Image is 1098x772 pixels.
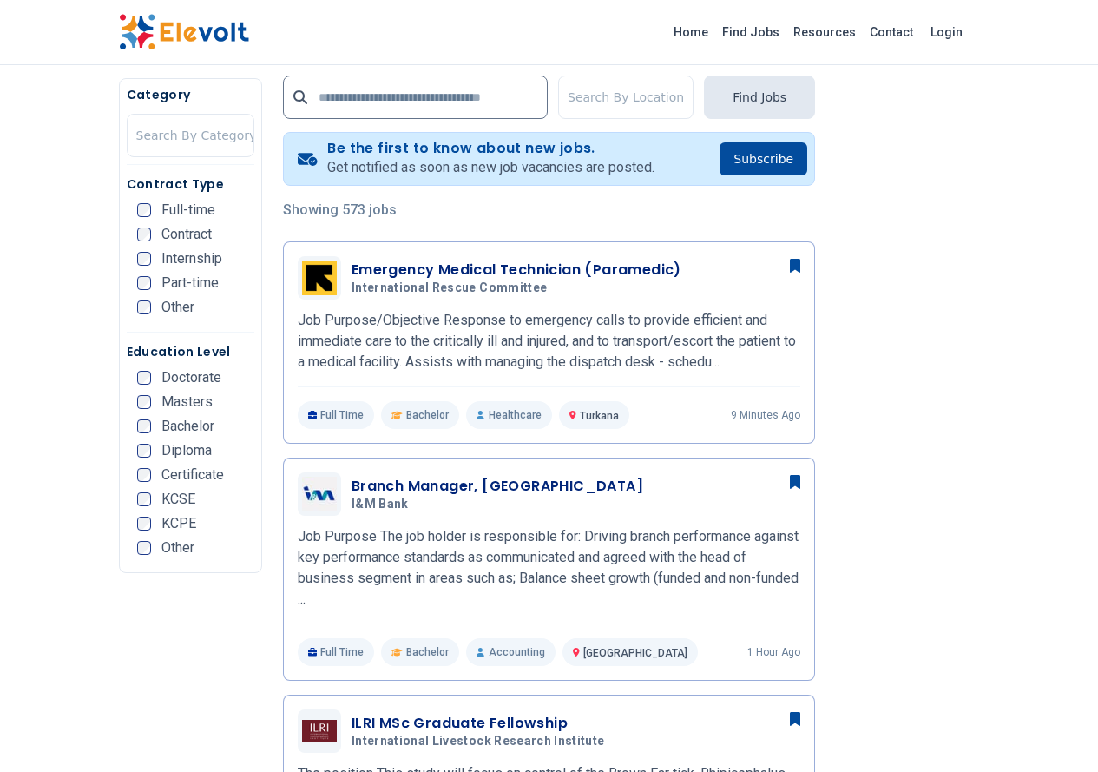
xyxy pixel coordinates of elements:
[704,76,815,119] button: Find Jobs
[720,142,807,175] button: Subscribe
[137,228,151,241] input: Contract
[466,401,551,429] p: Healthcare
[715,18,786,46] a: Find Jobs
[406,408,449,422] span: Bachelor
[161,468,224,482] span: Certificate
[283,200,815,221] p: Showing 573 jobs
[137,419,151,433] input: Bachelor
[137,395,151,409] input: Masters
[298,256,800,429] a: International Rescue CommitteeEmergency Medical Technician (Paramedic)International Rescue Commit...
[127,86,254,103] h5: Category
[352,476,643,497] h3: Branch Manager, [GEOGRAPHIC_DATA]
[137,444,151,458] input: Diploma
[298,472,800,666] a: I&M BankBranch Manager, [GEOGRAPHIC_DATA]I&M BankJob Purpose The job holder is responsible for: D...
[161,517,196,531] span: KCPE
[161,276,219,290] span: Part-time
[352,497,409,512] span: I&M Bank
[352,734,605,749] span: International Livestock Research Institute
[298,310,800,373] p: Job Purpose/Objective Response to emergency calls to provide efficient and immediate care to the ...
[747,645,800,659] p: 1 hour ago
[920,15,973,49] a: Login
[137,252,151,266] input: Internship
[327,140,654,157] h4: Be the first to know about new jobs.
[161,419,214,433] span: Bachelor
[161,371,221,385] span: Doctorate
[583,647,687,659] span: [GEOGRAPHIC_DATA]
[137,203,151,217] input: Full-time
[580,410,619,422] span: Turkana
[137,371,151,385] input: Doctorate
[302,477,337,511] img: I&M Bank
[161,300,194,314] span: Other
[161,228,212,241] span: Contract
[119,14,249,50] img: Elevolt
[298,638,375,666] p: Full Time
[298,526,800,610] p: Job Purpose The job holder is responsible for: Driving branch performance against key performance...
[137,300,151,314] input: Other
[302,261,337,295] img: International Rescue Committee
[161,541,194,555] span: Other
[127,343,254,360] h5: Education Level
[327,157,654,178] p: Get notified as soon as new job vacancies are posted.
[137,541,151,555] input: Other
[786,18,863,46] a: Resources
[127,175,254,193] h5: Contract Type
[161,203,215,217] span: Full-time
[352,280,548,296] span: International Rescue Committee
[298,401,375,429] p: Full Time
[161,492,195,506] span: KCSE
[863,18,920,46] a: Contact
[1011,689,1098,772] iframe: Chat Widget
[137,276,151,290] input: Part-time
[302,720,337,743] img: International Livestock Research Institute
[161,395,213,409] span: Masters
[406,645,449,659] span: Bachelor
[161,252,222,266] span: Internship
[667,18,715,46] a: Home
[137,492,151,506] input: KCSE
[137,517,151,531] input: KCPE
[352,260,681,280] h3: Emergency Medical Technician (Paramedic)
[137,468,151,482] input: Certificate
[161,444,212,458] span: Diploma
[466,638,555,666] p: Accounting
[731,408,800,422] p: 9 minutes ago
[352,713,612,734] h3: ILRI MSc Graduate Fellowship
